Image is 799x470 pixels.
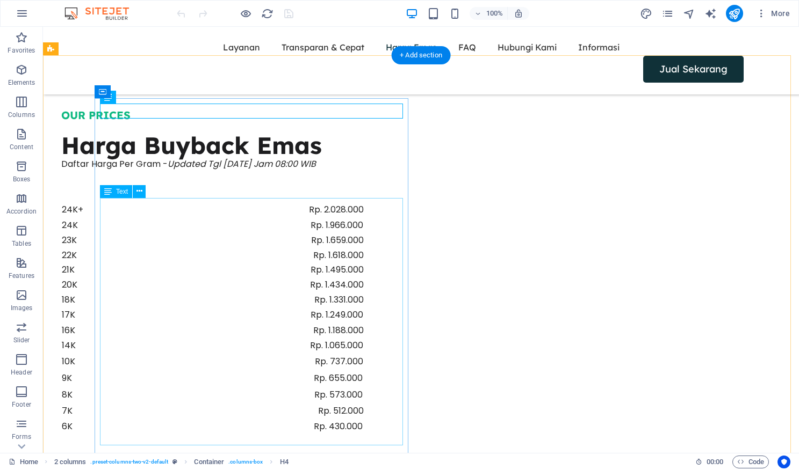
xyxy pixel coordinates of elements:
i: AI Writer [704,8,717,20]
p: Content [10,143,33,151]
p: Footer [12,400,31,409]
button: 100% [470,7,508,20]
a: Click to cancel selection. Double-click to open Pages [9,456,38,468]
p: Favorites [8,46,35,55]
button: design [640,7,653,20]
button: text_generator [704,7,717,20]
p: Elements [8,78,35,87]
span: . preset-columns-two-v2-default [90,456,168,468]
button: navigator [683,7,696,20]
nav: breadcrumb [54,456,289,468]
p: Forms [12,432,31,441]
div: + Add section [391,46,451,64]
button: pages [661,7,674,20]
p: Boxes [13,175,31,183]
i: On resize automatically adjust zoom level to fit chosen device. [514,9,523,18]
i: Design (Ctrl+Alt+Y) [640,8,652,20]
i: Pages (Ctrl+Alt+S) [661,8,674,20]
span: Click to select. Double-click to edit [54,456,87,468]
img: Editor Logo [62,7,142,20]
button: reload [261,7,273,20]
h6: Session time [695,456,724,468]
span: Click to select. Double-click to edit [194,456,224,468]
i: Navigator [683,8,695,20]
p: Tables [12,239,31,248]
span: More [756,8,790,19]
button: Code [732,456,769,468]
span: Click to select. Double-click to edit [280,456,289,468]
span: Code [737,456,764,468]
i: Publish [728,8,740,20]
p: Slider [13,336,30,344]
button: publish [726,5,743,22]
p: Header [11,368,32,377]
button: Usercentrics [778,456,790,468]
span: Text [116,188,128,195]
p: Features [9,271,34,280]
i: Reload page [261,8,273,20]
h6: 100% [486,7,503,20]
p: Accordion [6,207,37,216]
p: Images [11,304,33,312]
button: More [752,5,794,22]
i: This element is a customizable preset [172,459,177,465]
span: . columns-box [228,456,263,468]
span: : [714,458,716,466]
span: 00 00 [707,456,723,468]
button: Click here to leave preview mode and continue editing [239,7,252,20]
p: Columns [8,111,35,119]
